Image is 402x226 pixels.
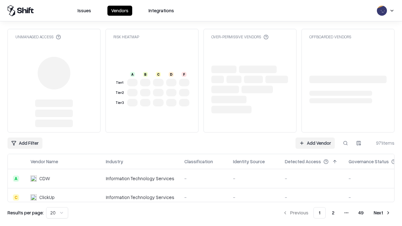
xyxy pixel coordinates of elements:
button: Next [370,207,394,218]
div: Tier 1 [115,80,125,85]
div: Information Technology Services [106,194,174,201]
div: - [184,194,223,201]
nav: pagination [279,207,394,218]
img: CDW [30,175,37,182]
div: Information Technology Services [106,175,174,182]
div: - [233,194,275,201]
button: Add Filter [8,137,42,149]
button: Integrations [145,6,178,16]
img: ClickUp [30,194,37,201]
div: A [13,175,19,182]
div: Offboarded Vendors [309,34,351,40]
div: Industry [106,158,123,165]
button: Vendors [107,6,132,16]
button: 1 [313,207,326,218]
div: Risk Heatmap [113,34,139,40]
div: Classification [184,158,213,165]
div: - [184,175,223,182]
button: 49 [353,207,369,218]
div: C [156,72,161,77]
div: D [169,72,174,77]
div: Detected Access [285,158,321,165]
div: Governance Status [349,158,389,165]
div: B [143,72,148,77]
div: - [233,175,275,182]
div: F [182,72,187,77]
p: Results per page: [8,209,44,216]
div: A [130,72,135,77]
div: Identity Source [233,158,265,165]
div: C [13,194,19,201]
div: CDW [39,175,50,182]
div: - [285,175,339,182]
div: Over-Permissive Vendors [211,34,269,40]
div: Unmanaged Access [15,34,61,40]
button: Issues [74,6,95,16]
button: 2 [327,207,340,218]
div: Tier 3 [115,100,125,105]
div: Tier 2 [115,90,125,95]
div: ClickUp [39,194,55,201]
div: 971 items [369,140,394,146]
div: Vendor Name [30,158,58,165]
a: Add Vendor [296,137,335,149]
div: - [285,194,339,201]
